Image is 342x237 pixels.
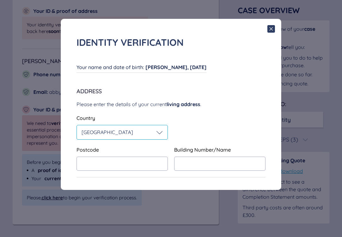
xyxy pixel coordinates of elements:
span: [GEOGRAPHIC_DATA] [82,129,133,135]
span: Identity verification [77,36,184,48]
span: Building Number/Name [174,147,231,153]
span: Postcode [77,147,99,153]
span: Country [77,115,95,121]
div: Please enter the details of your current . [77,100,265,108]
span: living address [167,101,200,107]
span: Address [77,88,102,95]
span: [PERSON_NAME], [DATE] [145,64,207,70]
span: Your name and date of birth : [77,64,144,70]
